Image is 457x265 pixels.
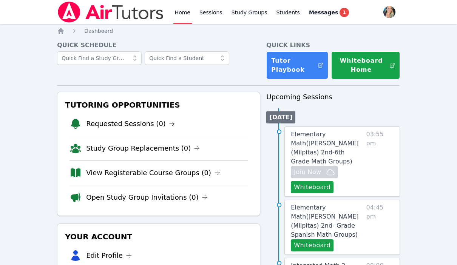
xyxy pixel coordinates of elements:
[57,51,142,65] input: Quick Find a Study Group
[291,131,358,165] span: Elementary Math ( [PERSON_NAME] (Milpitas) 2nd-6th Grade Math Groups )
[291,204,358,238] span: Elementary Math ( [PERSON_NAME] (Milpitas) 2nd- Grade Spanish Math Groups )
[291,203,363,239] a: Elementary Math([PERSON_NAME] (Milpitas) 2nd- Grade Spanish Math Groups)
[84,27,113,35] a: Dashboard
[86,250,132,261] a: Edit Profile
[331,51,400,79] button: Whiteboard Home
[266,92,400,102] h3: Upcoming Sessions
[57,27,400,35] nav: Breadcrumb
[366,130,393,193] span: 03:55 pm
[266,51,328,79] a: Tutor Playbook
[57,2,164,23] img: Air Tutors
[291,239,333,251] button: Whiteboard
[86,143,200,154] a: Study Group Replacements (0)
[266,41,400,50] h4: Quick Links
[291,166,338,178] button: Join Now
[309,9,338,16] span: Messages
[266,111,295,123] li: [DATE]
[86,192,208,203] a: Open Study Group Invitations (0)
[366,203,393,251] span: 04:45 pm
[340,8,349,17] span: 1
[84,28,113,34] span: Dashboard
[294,168,321,177] span: Join Now
[57,41,260,50] h4: Quick Schedule
[291,181,333,193] button: Whiteboard
[291,130,363,166] a: Elementary Math([PERSON_NAME] (Milpitas) 2nd-6th Grade Math Groups)
[63,98,254,112] h3: Tutoring Opportunities
[86,168,220,178] a: View Registerable Course Groups (0)
[145,51,229,65] input: Quick Find a Student
[63,230,254,243] h3: Your Account
[86,119,175,129] a: Requested Sessions (0)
